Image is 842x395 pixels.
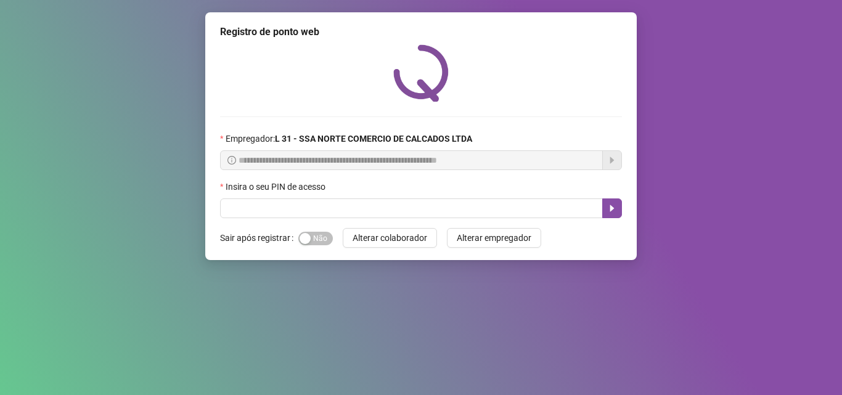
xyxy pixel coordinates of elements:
[607,203,617,213] span: caret-right
[343,228,437,248] button: Alterar colaborador
[457,231,531,245] span: Alterar empregador
[353,231,427,245] span: Alterar colaborador
[393,44,449,102] img: QRPoint
[227,156,236,165] span: info-circle
[275,134,472,144] strong: L 31 - SSA NORTE COMERCIO DE CALCADOS LTDA
[447,228,541,248] button: Alterar empregador
[220,25,622,39] div: Registro de ponto web
[220,180,333,193] label: Insira o seu PIN de acesso
[226,132,472,145] span: Empregador :
[220,228,298,248] label: Sair após registrar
